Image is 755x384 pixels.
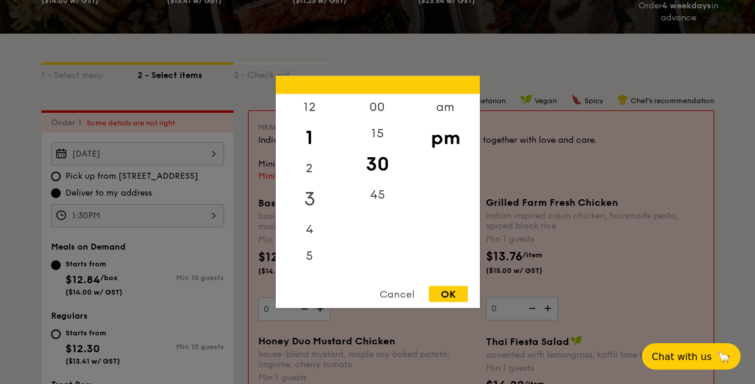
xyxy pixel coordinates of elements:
[652,351,712,362] span: Chat with us
[368,286,426,302] div: Cancel
[276,217,344,243] div: 4
[429,286,468,302] div: OK
[344,121,411,147] div: 15
[344,147,411,182] div: 30
[276,269,344,296] div: 6
[276,243,344,269] div: 5
[344,182,411,208] div: 45
[642,343,741,370] button: Chat with us🦙
[411,121,479,155] div: pm
[276,94,344,121] div: 12
[411,94,479,121] div: am
[276,182,344,217] div: 3
[276,121,344,155] div: 1
[344,94,411,121] div: 00
[717,350,731,364] span: 🦙
[276,155,344,182] div: 2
